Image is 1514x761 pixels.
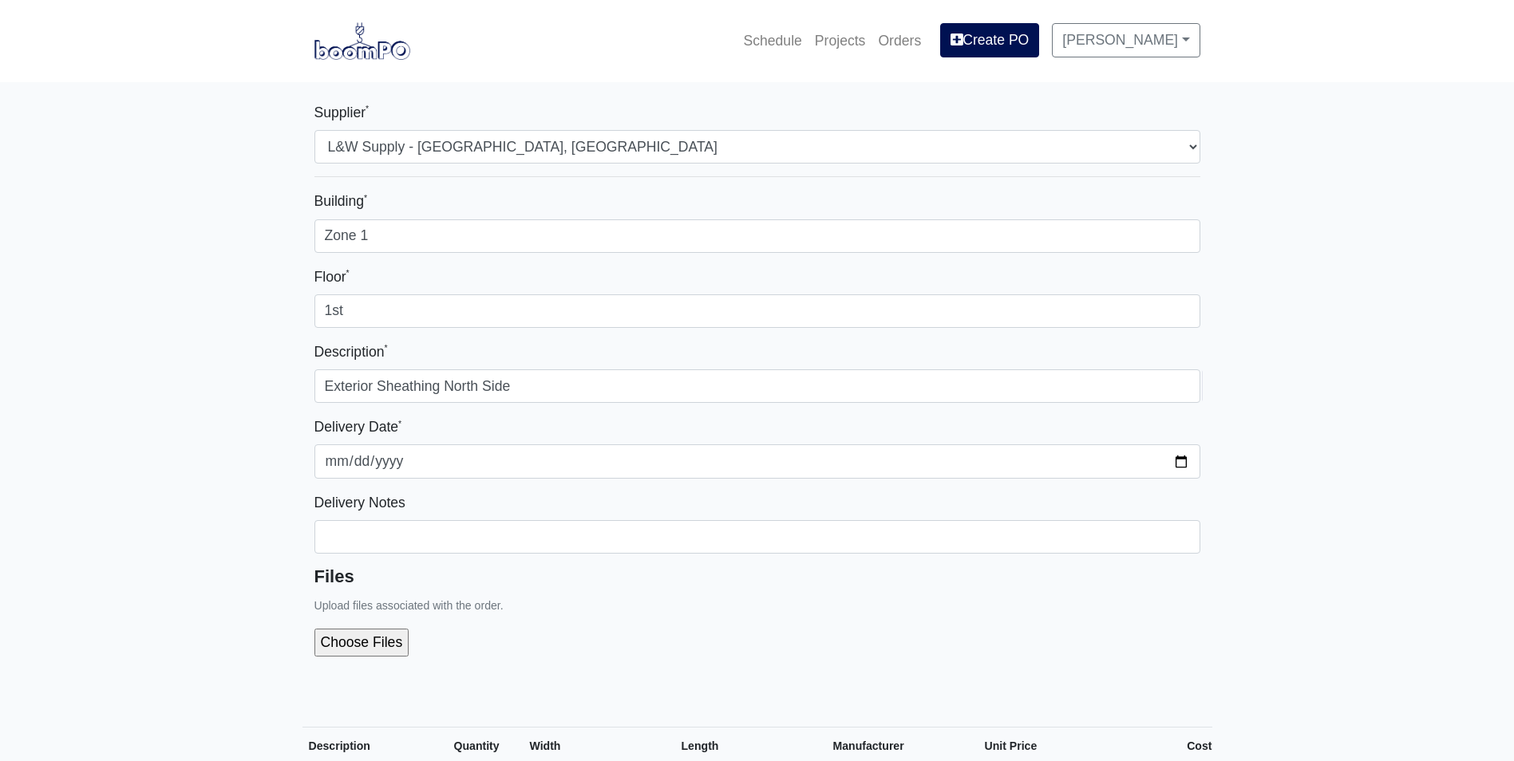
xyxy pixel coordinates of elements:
[309,739,370,752] span: Description
[314,22,410,59] img: boomPO
[314,416,402,438] label: Delivery Date
[940,23,1039,57] a: Create PO
[314,266,350,288] label: Floor
[314,599,504,612] small: Upload files associated with the order.
[314,491,405,514] label: Delivery Notes
[808,23,872,58] a: Projects
[872,23,927,58] a: Orders
[1052,23,1200,57] a: [PERSON_NAME]
[314,629,580,656] input: Choose Files
[314,190,368,212] label: Building
[314,341,388,363] label: Description
[737,23,808,58] a: Schedule
[314,444,1200,478] input: mm-dd-yyyy
[314,566,1200,587] h5: Files
[314,101,370,124] label: Supplier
